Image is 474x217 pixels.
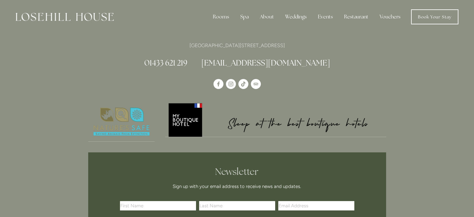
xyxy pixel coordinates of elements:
input: Email Address [278,201,354,210]
h2: Newsletter [122,166,352,177]
input: First Name [120,201,196,210]
a: Vouchers [375,11,405,23]
div: Restaurant [339,11,373,23]
a: Instagram [226,79,236,89]
img: Nature's Safe - Logo [88,102,155,141]
div: Rooms [208,11,234,23]
img: My Boutique Hotel - Logo [165,102,386,137]
a: TikTok [238,79,248,89]
a: Losehill House Hotel & Spa [213,79,223,89]
a: Nature's Safe - Logo [88,102,155,142]
a: Book Your Stay [411,9,458,24]
p: Sign up with your email address to receive news and updates. [122,183,352,190]
p: [GEOGRAPHIC_DATA][STREET_ADDRESS] [88,41,386,50]
input: Last Name [199,201,275,210]
div: Weddings [280,11,312,23]
a: TripAdvisor [251,79,261,89]
div: Spa [235,11,254,23]
div: Events [313,11,338,23]
a: 01433 621 219 [144,58,187,68]
img: Losehill House [16,13,114,21]
a: [EMAIL_ADDRESS][DOMAIN_NAME] [201,58,330,68]
div: About [255,11,279,23]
